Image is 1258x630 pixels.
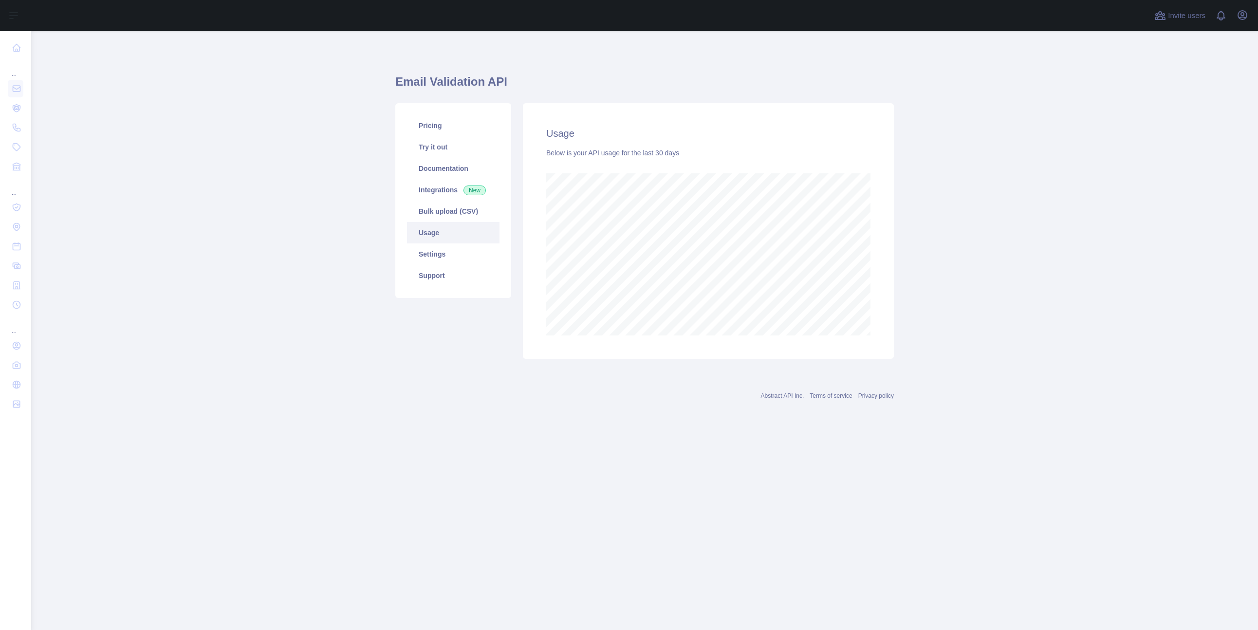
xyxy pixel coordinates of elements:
span: New [463,185,486,195]
a: Support [407,265,499,286]
h1: Email Validation API [395,74,894,97]
a: Usage [407,222,499,243]
div: ... [8,177,23,197]
h2: Usage [546,127,870,140]
div: Below is your API usage for the last 30 days [546,148,870,158]
a: Abstract API Inc. [761,392,804,399]
div: ... [8,315,23,335]
button: Invite users [1152,8,1207,23]
a: Try it out [407,136,499,158]
span: Invite users [1168,10,1205,21]
a: Documentation [407,158,499,179]
a: Pricing [407,115,499,136]
a: Integrations New [407,179,499,201]
a: Terms of service [810,392,852,399]
a: Settings [407,243,499,265]
a: Privacy policy [858,392,894,399]
div: ... [8,58,23,78]
a: Bulk upload (CSV) [407,201,499,222]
